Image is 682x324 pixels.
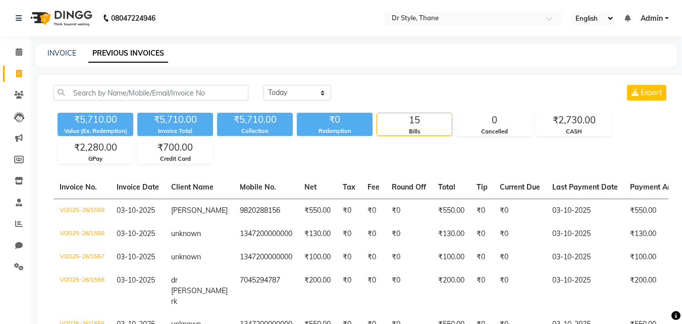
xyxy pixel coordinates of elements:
span: 03-10-2025 [117,275,155,285]
div: Collection [217,127,293,135]
td: ₹0 [361,246,386,269]
td: ₹0 [470,199,494,222]
td: V/2025-26/1556 [54,269,111,313]
button: Export [627,85,666,101]
span: 03-10-2025 [117,206,155,215]
div: 15 [377,113,452,127]
div: ₹700.00 [138,141,213,155]
td: ₹0 [494,199,546,222]
span: Export [641,88,662,97]
td: ₹0 [361,199,386,222]
span: [PERSON_NAME] [171,206,228,215]
td: 03-10-2025 [546,246,624,269]
div: Invoice Total [137,127,213,135]
div: GPay [58,155,133,163]
div: ₹2,730.00 [537,113,611,127]
div: ₹5,710.00 [217,113,293,127]
td: 7045294787 [234,269,298,313]
div: ₹2,280.00 [58,141,133,155]
td: ₹0 [494,222,546,246]
div: ₹0 [297,113,373,127]
div: Credit Card [138,155,213,163]
td: ₹0 [337,222,361,246]
td: V/2025-26/1558 [54,222,111,246]
div: CASH [537,127,611,136]
td: V/2025-26/1557 [54,246,111,269]
td: ₹0 [494,246,546,269]
td: ₹0 [337,246,361,269]
a: PREVIOUS INVOICES [88,44,168,63]
div: Bills [377,127,452,136]
span: Mobile No. [240,182,276,192]
td: V/2025-26/1559 [54,199,111,222]
td: ₹100.00 [432,246,470,269]
div: 0 [457,113,532,127]
td: 03-10-2025 [546,199,624,222]
span: Invoice Date [117,182,159,192]
span: Net [304,182,317,192]
td: 03-10-2025 [546,222,624,246]
td: 1347200000000 [234,246,298,269]
span: unknown [171,252,201,261]
span: unknown [171,229,201,238]
td: ₹0 [337,269,361,313]
td: ₹130.00 [432,222,470,246]
td: ₹0 [470,269,494,313]
span: 03-10-2025 [117,252,155,261]
td: ₹550.00 [432,199,470,222]
td: ₹0 [494,269,546,313]
div: ₹5,710.00 [58,113,133,127]
span: Round Off [392,182,426,192]
div: ₹5,710.00 [137,113,213,127]
span: Total [438,182,455,192]
input: Search by Name/Mobile/Email/Invoice No [54,85,248,101]
span: Tax [343,182,355,192]
td: ₹0 [361,269,386,313]
td: ₹550.00 [298,199,337,222]
span: Client Name [171,182,214,192]
span: Last Payment Date [552,182,618,192]
span: Admin [641,13,663,24]
td: ₹200.00 [432,269,470,313]
td: ₹100.00 [298,246,337,269]
span: Tip [477,182,488,192]
td: ₹0 [361,222,386,246]
div: Redemption [297,127,373,135]
td: ₹0 [470,246,494,269]
img: logo [26,4,95,32]
td: 1347200000000 [234,222,298,246]
td: 9820288156 [234,199,298,222]
span: Invoice No. [60,182,97,192]
td: 03-10-2025 [546,269,624,313]
td: ₹0 [386,269,432,313]
div: Cancelled [457,127,532,136]
td: ₹0 [386,199,432,222]
td: ₹0 [386,246,432,269]
span: Fee [368,182,380,192]
div: Value (Ex. Redemption) [58,127,133,135]
td: ₹130.00 [298,222,337,246]
b: 08047224946 [111,4,155,32]
span: Current Due [500,182,540,192]
td: ₹0 [470,222,494,246]
td: ₹0 [337,199,361,222]
span: 03-10-2025 [117,229,155,238]
a: INVOICE [47,49,76,58]
td: ₹200.00 [298,269,337,313]
span: dr [PERSON_NAME] rk [171,275,228,306]
td: ₹0 [386,222,432,246]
